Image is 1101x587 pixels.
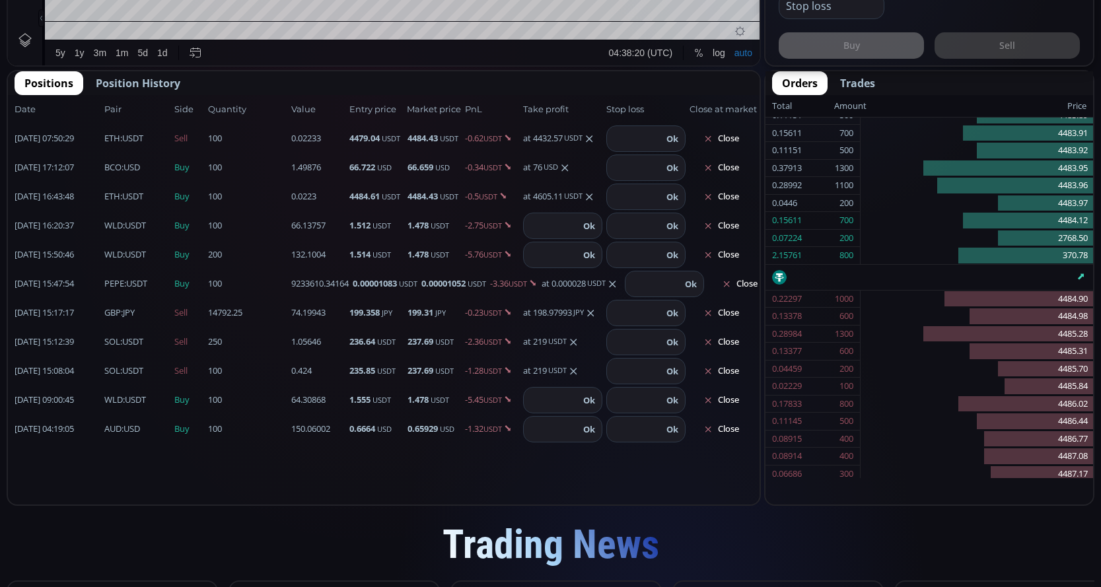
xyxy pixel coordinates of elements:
span: -5.45 [465,394,519,407]
small: USDT [483,366,502,376]
b: 4484.43 [408,190,438,202]
span: 0.0223 [291,190,345,203]
div: 0.11145 [772,413,802,430]
b: GBP [104,306,121,318]
small: USDT [483,221,502,230]
span: Pair [104,103,170,116]
b: BCO [104,161,122,173]
span: PnL [465,103,519,116]
button: Trades [830,71,885,95]
div: 4483.96 [861,177,1093,195]
div: at 219 [523,335,602,349]
div: 4492.24 [221,32,252,42]
span: Sell [174,364,204,378]
span: 1.49876 [291,161,345,174]
small: USDT [479,191,497,201]
span: 200 [208,248,287,261]
span: [DATE] 15:17:17 [15,306,100,320]
small: USDT [483,308,502,318]
b: 1.478 [408,394,429,405]
span: Buy [174,394,204,407]
div: Amount [834,98,867,115]
div: Volume [43,48,71,57]
button: Ok [662,131,682,146]
button: Ok [579,219,599,233]
div: 0.06686 [772,466,802,483]
div: 0.08915 [772,431,802,448]
span: Sell [174,132,204,145]
small: USDT [373,221,391,230]
small: USDT [483,395,502,405]
small: USDT [435,366,454,376]
span: [DATE] 17:12:07 [15,161,100,174]
small: USDT [483,133,502,143]
b: 199.358 [349,306,380,318]
span: Buy [174,248,204,261]
div: 0.15611 [772,212,802,229]
span: [DATE] 15:12:39 [15,335,100,349]
button: Ok [662,160,682,175]
span: -2.36 [465,335,519,349]
button: Ok [579,248,599,262]
b: PEPE [104,277,124,289]
div: Indicators [246,7,287,18]
div: 700 [839,125,853,142]
b: 4484.43 [408,132,438,144]
span: Buy [174,219,204,232]
b: 1.478 [408,219,429,231]
div:  [12,176,22,189]
b: 66.659 [408,161,433,173]
div: 4487.17 [861,466,1093,483]
b: 1.514 [349,248,371,260]
div: 4487.08 [861,448,1093,466]
div: 4486.44 [861,413,1093,431]
span: Orders [782,75,818,91]
small: USDT [382,191,400,201]
button: Ok [579,422,599,436]
div: 200 [839,361,853,378]
button: Close [690,128,753,149]
span: -0.5 [465,190,519,203]
span: -3.36 [490,277,538,291]
span: [DATE] 15:50:46 [15,248,100,261]
div: 4483.92 [861,142,1093,160]
div: 4484.98 [861,308,1093,326]
button: Ok [662,306,682,320]
div: 0.22297 [772,291,802,308]
div: 4483.97 [861,195,1093,213]
span: :USDT [104,335,143,349]
span: Buy [174,423,204,436]
span: :USDT [104,219,146,232]
span: Value [291,103,345,116]
button: Ok [681,277,701,291]
span: [DATE] 09:00:45 [15,394,100,407]
span: [DATE] 04:19:05 [15,423,100,436]
div: 0.13377 [772,343,802,360]
div: Market open [149,30,161,42]
small: USDT [483,337,502,347]
span: [DATE] 16:43:48 [15,190,100,203]
span: [DATE] 16:20:37 [15,219,100,232]
div: 100 [839,378,853,395]
div: 800 [839,396,853,413]
small: USDT [468,279,486,289]
div: at 4605.11 [523,190,602,203]
button: Ok [579,393,599,407]
span: 14792.25 [208,306,287,320]
small: USD [440,424,454,434]
button: Ok [662,248,682,262]
span: Close at market [690,103,753,116]
b: WLD [104,248,123,260]
button: Ok [662,335,682,349]
button: Close [690,331,753,353]
small: JPY [573,307,584,318]
div: 4486.77 [861,431,1093,448]
small: USDT [377,337,396,347]
div: 2.15761 [772,247,802,264]
small: JPY [435,308,446,318]
div: 400 [839,431,853,448]
b: 1.478 [408,248,429,260]
b: 1.555 [349,394,371,405]
small: USDT [548,365,567,376]
div: 0.02229 [772,378,802,395]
